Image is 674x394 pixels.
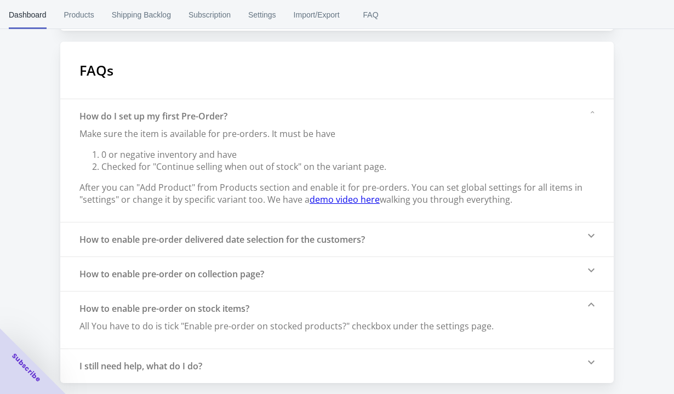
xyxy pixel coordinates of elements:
li: Checked for "Continue selling when out of stock" on the variant page. [101,161,591,173]
div: How to enable pre-order on collection page? [79,268,264,280]
span: Shipping Backlog [112,1,171,29]
span: Subscribe [10,351,43,384]
div: I still need help, what do I do? [79,360,202,372]
span: Settings [248,1,276,29]
span: Make sure the item is available for pre-orders. It must be have After you can "Add Product" from ... [79,128,591,205]
span: Products [64,1,94,29]
span: Import/Export [294,1,340,29]
span: Dashboard [9,1,47,29]
li: 0 or negative inventory and have [101,149,591,161]
div: How do I set up my first Pre-Order? [79,110,591,211]
h1: FAQs [60,42,614,99]
div: How to enable pre-order on stock items? [79,302,494,338]
span: Subscription [189,1,231,29]
a: demo video here [310,193,380,205]
span: FAQ [357,1,385,29]
div: How to enable pre-order delivered date selection for the customers? [79,233,365,245]
span: All You have to do is tick "Enable pre-order on stocked products?" checkbox under the settings page. [79,320,494,332]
